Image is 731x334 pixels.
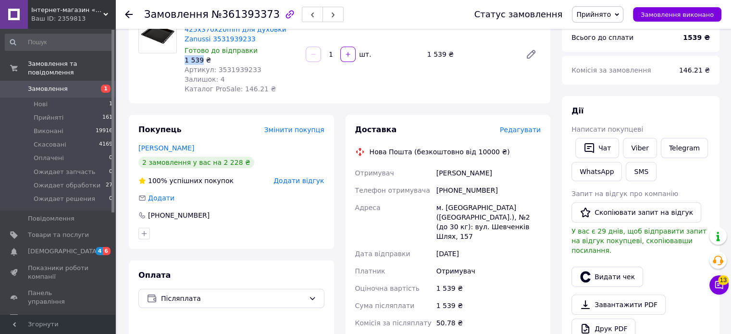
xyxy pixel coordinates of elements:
span: Замовлення виконано [641,11,714,18]
span: Прийнято [576,11,611,18]
div: Повернутися назад [125,10,133,19]
span: 1 [109,100,112,109]
span: 146.21 ₴ [679,66,710,74]
span: 27 [106,181,112,190]
span: Оплата [138,271,171,280]
button: Замовлення виконано [633,7,721,22]
div: Отримувач [434,262,543,280]
a: Редагувати [521,45,541,64]
div: 1 539 ₴ [434,280,543,297]
div: [PHONE_NUMBER] [147,210,211,220]
span: 0 [109,154,112,162]
div: Нова Пошта (безкоштовно від 10000 ₴) [367,147,512,157]
span: Інтернет-магазин «Dragon Parts» [31,6,103,14]
div: 50.78 ₴ [434,314,543,332]
span: Покупець [138,125,182,134]
span: 4 [96,247,103,255]
span: Доставка [355,125,397,134]
span: Додати [148,194,174,202]
span: Редагувати [500,126,541,134]
input: Пошук [5,34,113,51]
span: Телефон отримувача [355,186,430,194]
div: 1 539 ₴ [423,48,518,61]
span: 161 [102,113,112,122]
span: [DEMOGRAPHIC_DATA] [28,247,99,256]
div: Статус замовлення [474,10,563,19]
span: Додати відгук [273,177,324,185]
span: Відгуки [28,314,53,322]
span: 4169 [99,140,112,149]
span: Артикул: 3531939233 [185,66,261,74]
span: Замовлення [144,9,209,20]
span: Замовлення [28,85,68,93]
span: Повідомлення [28,214,74,223]
span: Показники роботи компанії [28,264,89,281]
span: Дії [571,106,583,115]
span: Запит на відгук про компанію [571,190,678,198]
span: №361393373 [211,9,280,20]
span: Сума післяплати [355,302,415,309]
span: Комісія за післяплату [355,319,432,327]
span: Дата відправки [355,250,410,258]
span: Ожидает запчасть [34,168,95,176]
span: Залишок: 4 [185,75,225,83]
span: Комісія за замовлення [571,66,651,74]
div: шт. [357,49,372,59]
span: 0 [109,195,112,203]
div: 1 539 ₴ [434,297,543,314]
div: [PERSON_NAME] [434,164,543,182]
div: [DATE] [434,245,543,262]
div: Ваш ID: 2359813 [31,14,115,23]
span: Оплачені [34,154,64,162]
span: 13 [718,274,729,284]
span: Оціночна вартість [355,285,420,292]
span: Виконані [34,127,63,136]
span: Нові [34,100,48,109]
span: 1 [101,85,111,93]
a: WhatsApp [571,162,622,181]
button: Чат [575,138,619,158]
button: Чат з покупцем13 [709,275,729,295]
span: Платник [355,267,385,275]
span: Товари та послуги [28,231,89,239]
a: Завантажити PDF [571,295,666,315]
span: У вас є 29 днів, щоб відправити запит на відгук покупцеві, скопіювавши посилання. [571,227,706,254]
div: 2 замовлення у вас на 2 228 ₴ [138,157,254,168]
span: Готово до відправки [185,47,258,54]
a: Viber [623,138,657,158]
button: Видати чек [571,267,643,287]
img: Емальоване деко 425x370x20mm для духовки Zanussi 3531939233 [139,15,176,53]
span: Змінити покупця [264,126,324,134]
div: [PHONE_NUMBER] [434,182,543,199]
span: Панель управління [28,289,89,306]
span: Отримувач [355,169,394,177]
div: м. [GEOGRAPHIC_DATA] ([GEOGRAPHIC_DATA].), №2 (до 30 кг): вул. Шевченків Шлях, 157 [434,199,543,245]
span: Адреса [355,204,381,211]
span: Післяплата [161,293,305,304]
div: 1 539 ₴ [185,55,298,65]
b: 1539 ₴ [683,34,710,41]
button: SMS [626,162,657,181]
span: Написати покупцеві [571,125,643,133]
span: 19916 [96,127,112,136]
span: Скасовані [34,140,66,149]
a: Емальоване деко 425x370x20mm для духовки Zanussi 3531939233 [185,16,286,43]
span: Прийняті [34,113,63,122]
div: успішних покупок [138,176,234,186]
span: Замовлення та повідомлення [28,60,115,77]
span: Ожидает решения [34,195,95,203]
a: Telegram [661,138,708,158]
span: 0 [109,168,112,176]
span: 6 [103,247,111,255]
span: Всього до сплати [571,34,633,41]
span: Ожидает обработки [34,181,100,190]
button: Скопіювати запит на відгук [571,202,701,223]
span: 100% [148,177,167,185]
a: [PERSON_NAME] [138,144,194,152]
span: Каталог ProSale: 146.21 ₴ [185,85,276,93]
